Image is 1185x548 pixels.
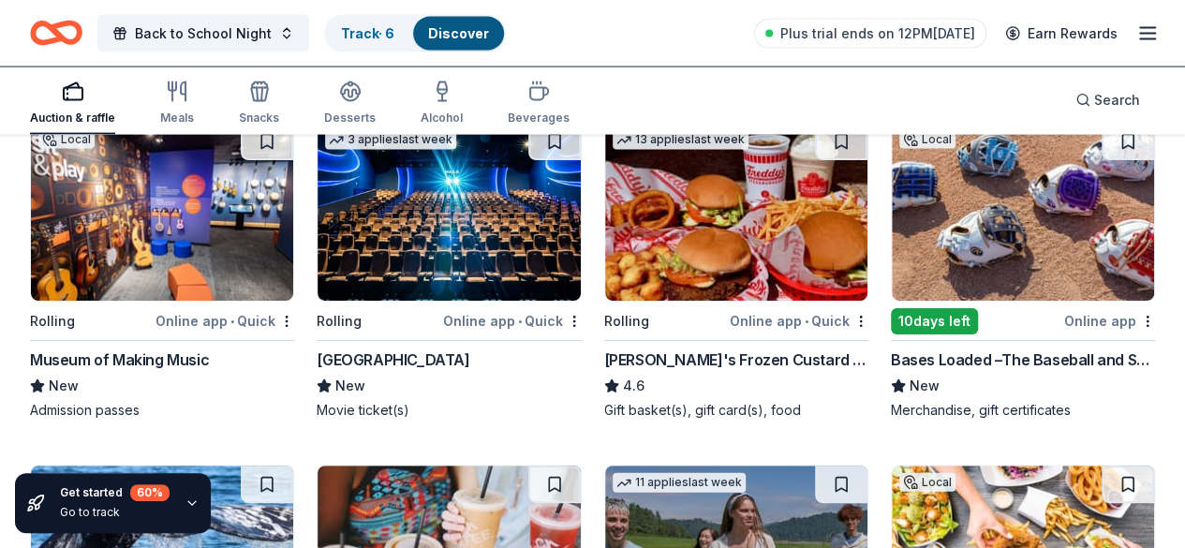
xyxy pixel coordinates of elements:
div: Merchandise, gift certificates [891,401,1155,420]
div: Get started [60,484,170,501]
span: New [335,375,365,397]
div: Gift basket(s), gift card(s), food [604,401,868,420]
div: Museum of Making Music [30,348,209,371]
div: Local [899,473,955,492]
div: Go to track [60,505,170,520]
div: Local [38,130,95,149]
a: Image for Museum of Making MusicLocalRollingOnline app•QuickMuseum of Making MusicNewAdmission pa... [30,122,294,420]
div: Online app Quick [156,309,294,333]
div: 11 applies last week [613,473,746,493]
div: Online app Quick [443,309,582,333]
div: Rolling [30,310,75,333]
div: Movie ticket(s) [317,401,581,420]
div: Online app Quick [730,309,868,333]
button: Desserts [324,73,376,135]
div: [PERSON_NAME]'s Frozen Custard & Steakburgers [604,348,868,371]
a: Image for Freddy's Frozen Custard & Steakburgers13 applieslast weekRollingOnline app•Quick[PERSON... [604,122,868,420]
div: Local [899,130,955,149]
a: Plus trial ends on 12PM[DATE] [754,19,986,49]
img: Image for Bases Loaded –The Baseball and Softball Superstore [892,123,1154,301]
div: Snacks [239,111,279,126]
span: Back to School Night [135,22,272,45]
div: Rolling [317,310,362,333]
a: Discover [428,25,489,41]
span: • [518,314,522,329]
button: Auction & raffle [30,73,115,135]
img: Image for Freddy's Frozen Custard & Steakburgers [605,123,867,301]
span: Search [1094,89,1140,111]
span: • [805,314,808,329]
button: Back to School Night [97,15,309,52]
span: New [910,375,940,397]
div: Rolling [604,310,649,333]
div: [GEOGRAPHIC_DATA] [317,348,469,371]
div: Beverages [508,111,570,126]
a: Earn Rewards [994,17,1129,51]
a: Image for Bases Loaded –The Baseball and Softball SuperstoreLocal10days leftOnline appBases Loade... [891,122,1155,420]
button: Track· 6Discover [324,15,506,52]
div: Bases Loaded –The Baseball and Softball Superstore [891,348,1155,371]
button: Meals [160,73,194,135]
button: Beverages [508,73,570,135]
div: Admission passes [30,401,294,420]
img: Image for Cinépolis [318,123,580,301]
div: Auction & raffle [30,111,115,126]
img: Image for Museum of Making Music [31,123,293,301]
button: Snacks [239,73,279,135]
span: • [230,314,234,329]
span: 4.6 [623,375,644,397]
a: Track· 6 [341,25,394,41]
button: Search [1060,81,1155,119]
div: 13 applies last week [613,130,748,150]
div: Alcohol [421,111,463,126]
a: Home [30,11,82,55]
button: Alcohol [421,73,463,135]
div: Online app [1064,309,1155,333]
a: Image for Cinépolis3 applieslast weekRollingOnline app•Quick[GEOGRAPHIC_DATA]NewMovie ticket(s) [317,122,581,420]
span: Plus trial ends on 12PM[DATE] [780,22,975,45]
span: New [49,375,79,397]
div: Desserts [324,111,376,126]
div: Meals [160,111,194,126]
div: 10 days left [891,308,978,334]
div: 3 applies last week [325,130,456,150]
div: 60 % [130,484,170,501]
